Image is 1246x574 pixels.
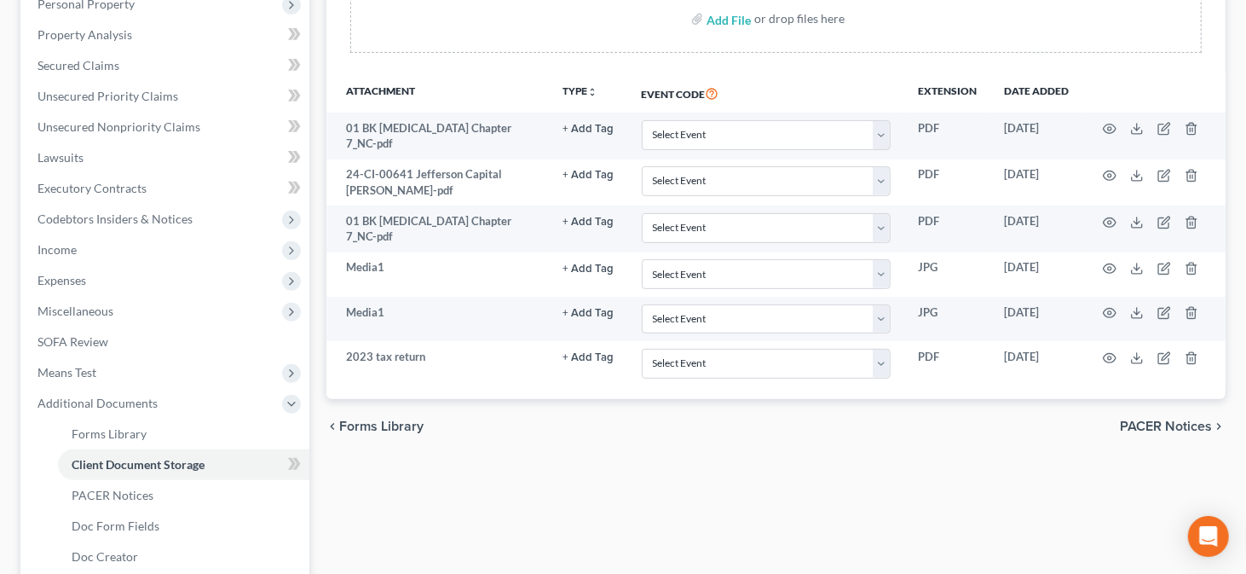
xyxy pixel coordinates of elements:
button: + Add Tag [563,170,614,181]
span: Doc Form Fields [72,519,159,533]
span: SOFA Review [37,334,108,349]
td: [DATE] [990,297,1082,341]
span: Miscellaneous [37,304,113,318]
td: 2023 tax return [326,341,550,386]
a: Doc Form Fields [58,511,309,542]
a: Property Analysis [24,20,309,50]
span: Means Test [37,365,96,380]
span: Forms Library [72,426,147,441]
td: PDF [904,113,990,159]
a: SOFA Review [24,327,309,357]
td: [DATE] [990,159,1082,206]
span: Client Document Storage [72,457,205,472]
a: Unsecured Priority Claims [24,81,309,112]
span: Property Analysis [37,27,132,42]
span: Additional Documents [37,396,158,410]
td: Media1 [326,297,550,341]
a: Unsecured Nonpriority Claims [24,112,309,142]
td: 01 BK [MEDICAL_DATA] Chapter 7_NC-pdf [326,206,550,252]
td: PDF [904,341,990,386]
a: Client Document Storage [58,449,309,480]
button: + Add Tag [563,264,614,275]
th: Attachment [326,73,550,113]
td: [DATE] [990,341,1082,386]
span: Unsecured Nonpriority Claims [37,119,200,134]
a: Lawsuits [24,142,309,173]
i: chevron_right [1212,420,1226,433]
button: PACER Notices chevron_right [1120,420,1226,433]
td: PDF [904,159,990,206]
th: Date added [990,73,1082,113]
span: Executory Contracts [37,181,147,195]
span: PACER Notices [1120,420,1212,433]
a: Forms Library [58,419,309,449]
button: chevron_left Forms Library [326,420,424,433]
span: Unsecured Priority Claims [37,89,178,103]
span: Codebtors Insiders & Notices [37,212,193,226]
td: [DATE] [990,252,1082,297]
button: + Add Tag [563,217,614,228]
td: JPG [904,252,990,297]
td: [DATE] [990,113,1082,159]
button: + Add Tag [563,352,614,363]
div: or drop files here [754,10,845,27]
th: Event Code [628,73,904,113]
td: JPG [904,297,990,341]
span: Lawsuits [37,150,84,165]
a: Secured Claims [24,50,309,81]
a: PACER Notices [58,480,309,511]
button: TYPEunfold_more [563,86,598,97]
a: + Add Tag [563,349,614,365]
span: Income [37,242,77,257]
i: unfold_more [588,87,598,97]
button: + Add Tag [563,124,614,135]
td: PDF [904,206,990,252]
i: chevron_left [326,420,340,433]
td: 01 BK [MEDICAL_DATA] Chapter 7_NC-pdf [326,113,550,159]
button: + Add Tag [563,308,614,319]
span: Secured Claims [37,58,119,72]
span: PACER Notices [72,488,153,502]
a: + Add Tag [563,120,614,136]
td: Media1 [326,252,550,297]
a: + Add Tag [563,259,614,275]
a: + Add Tag [563,213,614,229]
span: Expenses [37,273,86,287]
div: Open Intercom Messenger [1188,516,1229,557]
th: Extension [904,73,990,113]
td: [DATE] [990,206,1082,252]
a: Doc Creator [58,542,309,572]
a: Executory Contracts [24,173,309,204]
span: Doc Creator [72,549,138,564]
a: + Add Tag [563,166,614,183]
a: + Add Tag [563,304,614,321]
span: Forms Library [340,420,424,433]
td: 24-CI-00641 Jefferson Capital [PERSON_NAME]-pdf [326,159,550,206]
